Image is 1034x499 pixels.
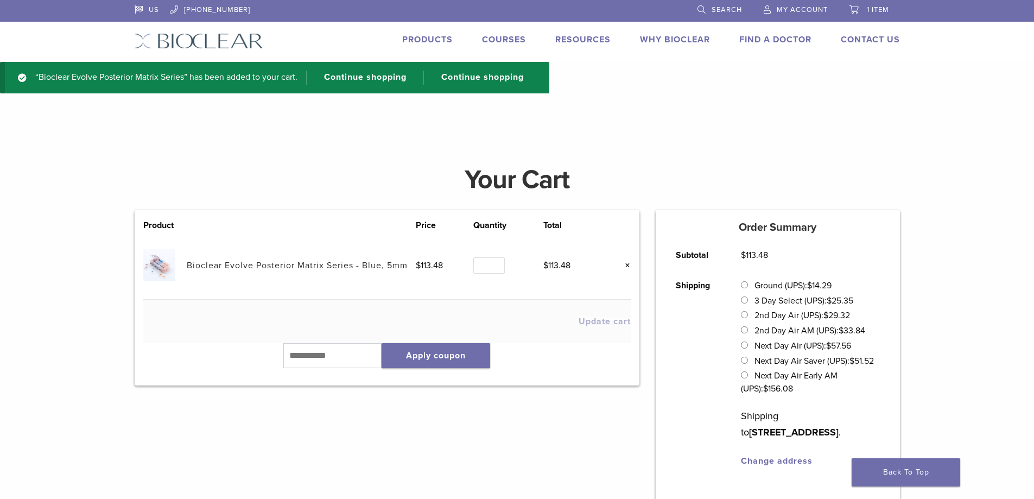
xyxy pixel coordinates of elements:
[416,260,443,271] bdi: 113.48
[807,280,812,291] span: $
[543,260,548,271] span: $
[579,317,631,326] button: Update cart
[656,221,900,234] h5: Order Summary
[143,249,175,281] img: Bioclear Evolve Posterior Matrix Series - Blue, 5mm
[741,250,746,261] span: $
[741,250,768,261] bdi: 113.48
[382,343,490,368] button: Apply coupon
[749,426,839,438] strong: [STREET_ADDRESS]
[741,408,879,440] p: Shipping to .
[823,310,828,321] span: $
[777,5,828,14] span: My Account
[867,5,889,14] span: 1 item
[763,383,793,394] bdi: 156.08
[852,458,960,487] a: Back To Top
[841,34,900,45] a: Contact Us
[754,325,865,336] label: 2nd Day Air AM (UPS):
[754,310,850,321] label: 2nd Day Air (UPS):
[839,325,865,336] bdi: 33.84
[826,340,831,351] span: $
[839,325,843,336] span: $
[135,33,263,49] img: Bioclear
[741,456,813,466] a: Change address
[739,34,811,45] a: Find A Doctor
[826,340,851,351] bdi: 57.56
[664,240,729,270] th: Subtotal
[754,340,851,351] label: Next Day Air (UPS):
[543,260,570,271] bdi: 113.48
[306,71,415,85] a: Continue shopping
[664,270,729,476] th: Shipping
[187,260,408,271] a: Bioclear Evolve Posterior Matrix Series - Blue, 5mm
[712,5,742,14] span: Search
[555,34,611,45] a: Resources
[543,219,601,232] th: Total
[754,356,874,367] label: Next Day Air Saver (UPS):
[402,34,453,45] a: Products
[754,295,853,306] label: 3 Day Select (UPS):
[754,280,832,291] label: Ground (UPS):
[126,167,908,193] h1: Your Cart
[827,295,832,306] span: $
[473,219,543,232] th: Quantity
[807,280,832,291] bdi: 14.29
[763,383,768,394] span: $
[849,356,874,367] bdi: 51.52
[617,258,631,273] a: Remove this item
[143,219,187,232] th: Product
[741,370,837,394] label: Next Day Air Early AM (UPS):
[416,219,473,232] th: Price
[423,71,532,85] a: Continue shopping
[416,260,421,271] span: $
[823,310,850,321] bdi: 29.32
[849,356,854,367] span: $
[640,34,710,45] a: Why Bioclear
[482,34,526,45] a: Courses
[827,295,853,306] bdi: 25.35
